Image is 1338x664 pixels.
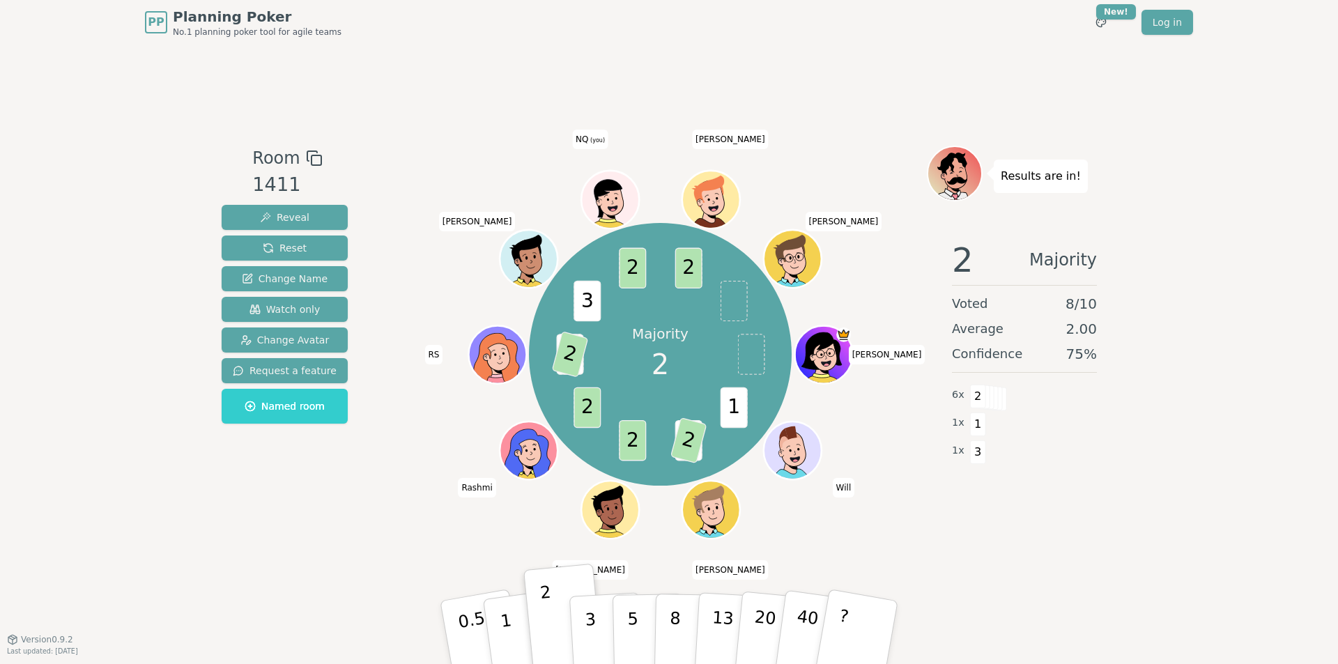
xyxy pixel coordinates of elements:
[222,236,348,261] button: Reset
[692,560,769,580] span: Click to change your name
[145,7,341,38] a: PPPlanning PokerNo.1 planning poker tool for agile teams
[589,137,606,143] span: (you)
[1066,344,1097,364] span: 75 %
[652,343,669,385] span: 2
[1066,294,1097,314] span: 8 / 10
[952,443,964,458] span: 1 x
[574,281,601,322] span: 3
[240,333,330,347] span: Change Avatar
[1001,167,1081,186] p: Results are in!
[252,146,300,171] span: Room
[952,387,964,403] span: 6 x
[1029,243,1097,277] span: Majority
[551,331,588,378] span: 2
[439,211,516,231] span: Click to change your name
[952,344,1022,364] span: Confidence
[675,248,702,289] span: 2
[692,129,769,148] span: Click to change your name
[849,345,925,364] span: Click to change your name
[173,26,341,38] span: No.1 planning poker tool for agile teams
[632,324,689,343] p: Majority
[458,478,495,497] span: Click to change your name
[222,205,348,230] button: Reveal
[952,243,974,277] span: 2
[552,560,629,580] span: Click to change your name
[970,412,986,436] span: 1
[263,241,307,255] span: Reset
[242,272,328,286] span: Change Name
[970,385,986,408] span: 2
[222,327,348,353] button: Change Avatar
[148,14,164,31] span: PP
[670,417,707,464] span: 2
[222,297,348,322] button: Watch only
[574,387,601,428] span: 2
[970,440,986,464] span: 3
[222,266,348,291] button: Change Name
[21,634,73,645] span: Version 0.9.2
[425,345,443,364] span: Click to change your name
[173,7,341,26] span: Planning Poker
[952,415,964,431] span: 1 x
[1141,10,1193,35] a: Log in
[7,647,78,655] span: Last updated: [DATE]
[252,171,322,199] div: 1411
[952,319,1003,339] span: Average
[249,302,321,316] span: Watch only
[619,248,646,289] span: 2
[833,478,855,497] span: Click to change your name
[572,129,608,148] span: Click to change your name
[1066,319,1097,339] span: 2.00
[952,294,988,314] span: Voted
[539,582,557,658] p: 2
[245,399,325,413] span: Named room
[233,364,337,378] span: Request a feature
[1096,4,1136,20] div: New!
[583,172,637,226] button: Click to change your avatar
[836,327,851,342] span: Heidi is the host
[720,387,747,428] span: 1
[222,389,348,424] button: Named room
[222,358,348,383] button: Request a feature
[7,634,73,645] button: Version0.9.2
[806,211,882,231] span: Click to change your name
[260,210,309,224] span: Reveal
[1089,10,1114,35] button: New!
[619,420,646,461] span: 2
